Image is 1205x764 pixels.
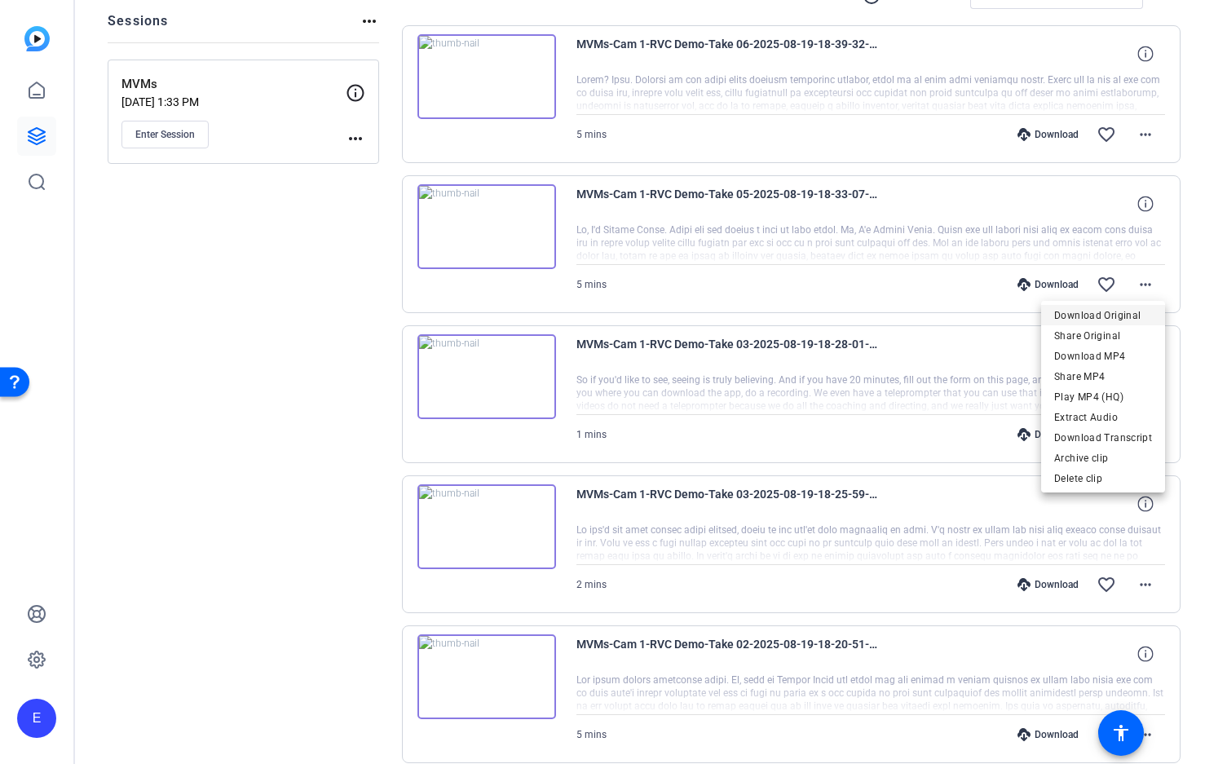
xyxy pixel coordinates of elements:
span: Share Original [1054,326,1152,346]
span: Download MP4 [1054,347,1152,366]
span: Share MP4 [1054,367,1152,386]
span: Play MP4 (HQ) [1054,387,1152,407]
span: Archive clip [1054,448,1152,468]
span: Extract Audio [1054,408,1152,427]
span: Download Original [1054,306,1152,325]
span: Delete clip [1054,469,1152,488]
span: Download Transcript [1054,428,1152,448]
